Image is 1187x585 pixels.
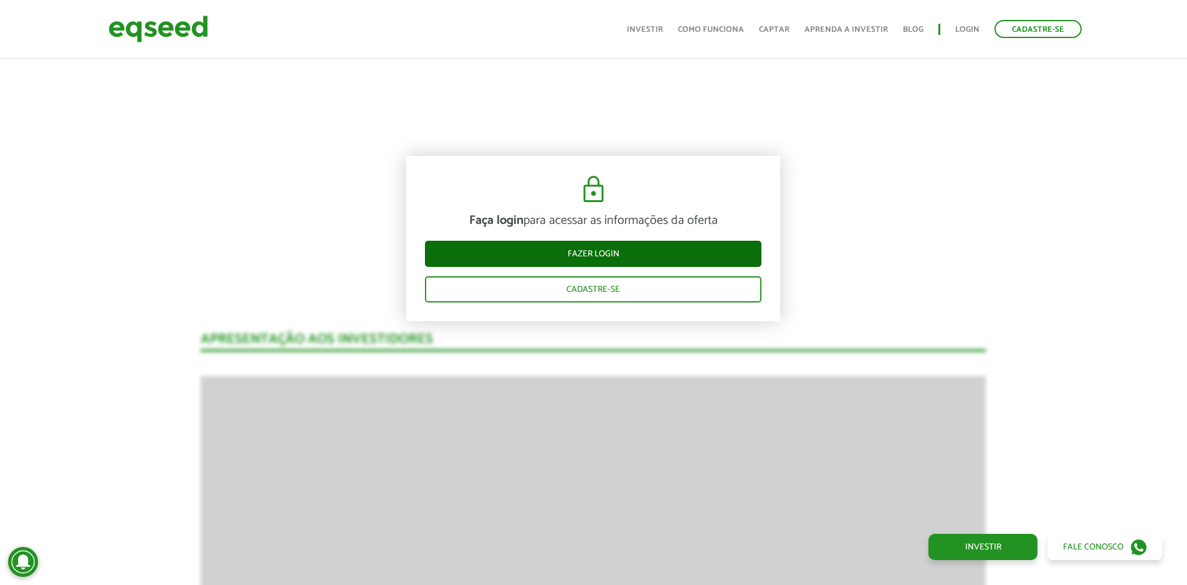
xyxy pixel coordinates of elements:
a: Cadastre-se [425,276,761,302]
a: Investir [928,534,1037,560]
a: Fale conosco [1047,534,1162,560]
p: para acessar as informações da oferta [425,213,761,228]
a: Aprenda a investir [804,26,888,34]
img: cadeado.svg [578,175,609,205]
a: Blog [903,26,923,34]
a: Investir [627,26,663,34]
a: Login [955,26,980,34]
strong: Faça login [469,210,523,231]
a: Cadastre-se [994,20,1082,38]
a: Como funciona [678,26,744,34]
img: EqSeed [108,12,208,46]
a: Fazer login [425,241,761,267]
a: Captar [759,26,789,34]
